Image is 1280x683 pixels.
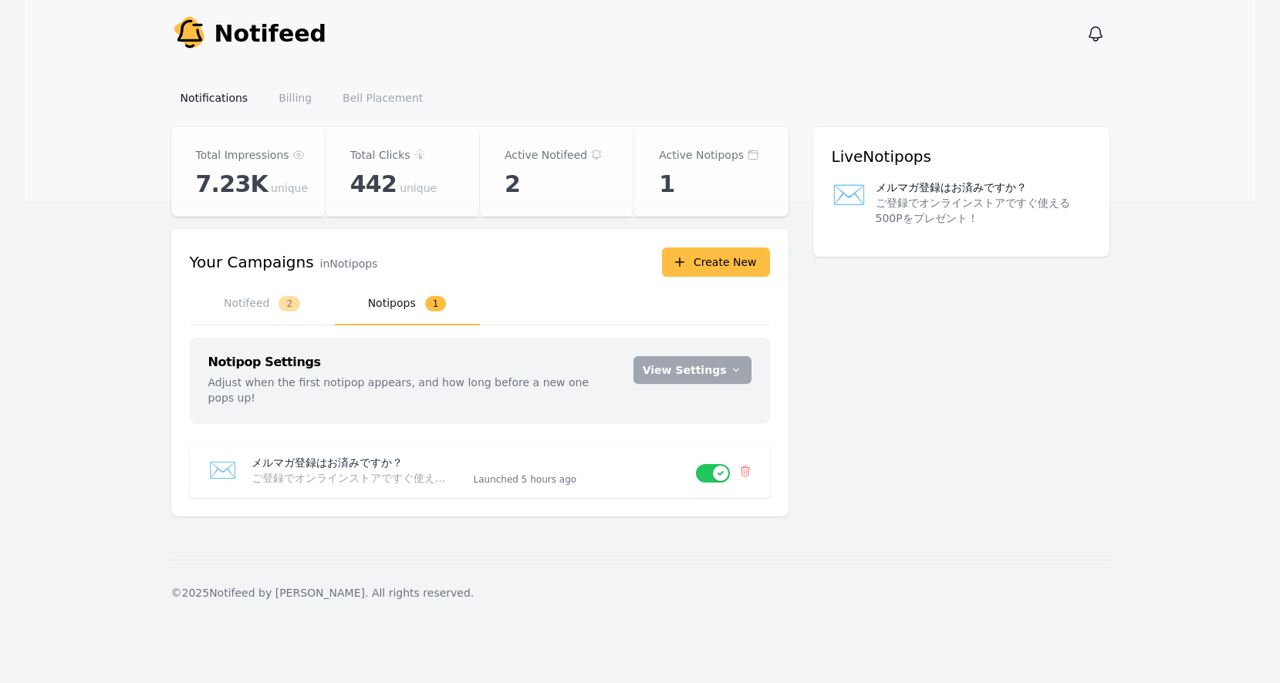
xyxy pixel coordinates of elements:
[333,84,432,112] a: Bell Placement
[171,84,258,112] a: Notifications
[252,470,455,486] p: ご登録でオンラインストアですぐ使える500Pをプレゼント！
[171,15,208,52] img: Your Company
[190,251,314,273] h3: Your Campaigns
[171,587,369,599] span: © 2025 Notifeed by [PERSON_NAME].
[505,170,520,198] span: 2
[522,474,576,485] time: 2025-08-22T01:13:13.869Z
[252,455,461,470] p: メルマガ登録はお済みですか？
[400,180,437,196] span: unique
[350,170,397,198] span: 442
[474,473,684,486] p: Launched
[279,296,300,311] span: 2
[350,146,410,164] p: Total Clicks
[659,170,674,198] span: 1
[1228,631,1265,668] iframe: gist-messenger-bubble-iframe
[876,180,1027,195] p: メルマガ登録はお済みですか？
[196,146,289,164] p: Total Impressions
[505,146,587,164] p: Active Notifeed
[190,283,335,325] button: Notifeed2
[208,375,615,405] p: Adjust when the first notipop appears, and how long before a new one pops up!
[196,170,268,198] span: 7.23K
[662,247,770,277] button: Create New
[335,283,480,325] button: Notipops1
[214,20,327,48] span: Notifeed
[271,180,308,196] span: unique
[208,456,237,483] span: ✉️
[876,195,1091,226] p: ご登録でオンラインストアですぐ使える500Pをプレゼント！
[190,283,770,325] nav: Tabs
[372,587,474,599] span: All rights reserved.
[633,356,751,384] button: View Settings
[832,180,866,226] span: ✉️
[425,296,447,311] span: 1
[659,146,744,164] p: Active Notipops
[320,256,378,271] p: in Notipops
[171,15,327,52] a: Notifeed
[832,146,1091,167] h3: Live Notipops
[208,356,615,368] h3: Notipop Settings
[269,84,321,112] a: Billing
